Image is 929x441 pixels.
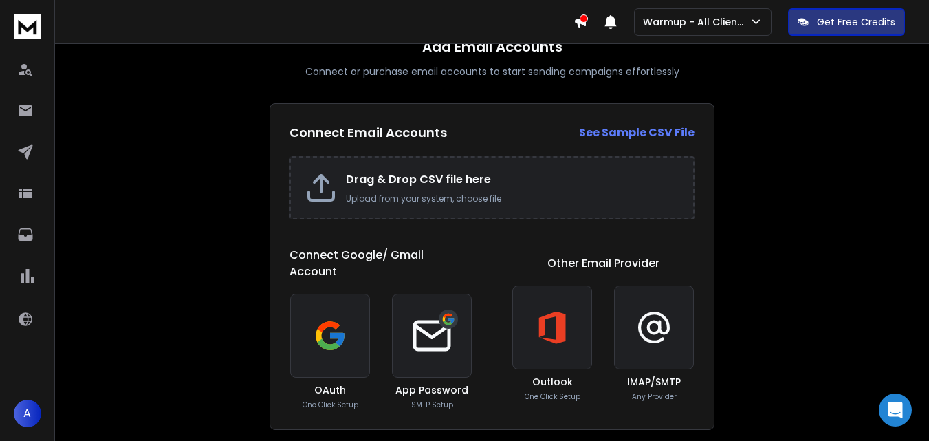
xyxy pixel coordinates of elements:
[14,400,41,427] button: A
[289,123,447,142] h2: Connect Email Accounts
[788,8,905,36] button: Get Free Credits
[305,65,679,78] p: Connect or purchase email accounts to start sending campaigns effortlessly
[346,171,679,188] h2: Drag & Drop CSV file here
[547,255,659,272] h1: Other Email Provider
[395,383,468,397] h3: App Password
[879,394,912,427] div: Open Intercom Messenger
[525,391,580,402] p: One Click Setup
[817,15,895,29] p: Get Free Credits
[14,14,41,39] img: logo
[579,125,695,140] strong: See Sample CSV File
[532,375,573,389] h3: Outlook
[346,193,679,204] p: Upload from your system, choose file
[314,383,346,397] h3: OAuth
[411,400,453,410] p: SMTP Setup
[643,15,750,29] p: Warmup - All Clients
[579,125,695,141] a: See Sample CSV File
[303,400,358,410] p: One Click Setup
[627,375,681,389] h3: IMAP/SMTP
[422,37,562,56] h1: Add Email Accounts
[632,391,677,402] p: Any Provider
[289,247,472,280] h1: Connect Google/ Gmail Account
